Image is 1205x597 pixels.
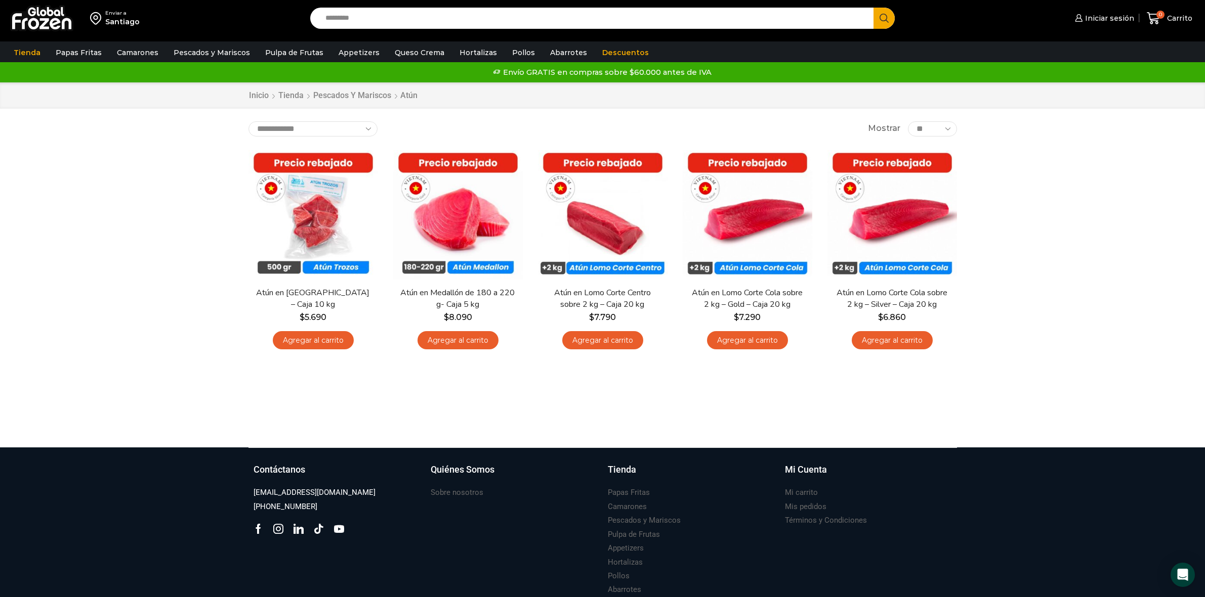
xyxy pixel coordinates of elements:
[589,312,616,322] bdi: 7.790
[608,584,641,595] h3: Abarrotes
[248,121,378,136] select: Pedido de la tienda
[112,43,163,62] a: Camarones
[878,312,906,322] bdi: 6.860
[608,514,681,527] a: Pescados y Mariscos
[608,487,650,498] h3: Papas Fritas
[785,487,818,498] h3: Mi carrito
[254,463,421,486] a: Contáctanos
[51,43,107,62] a: Papas Fritas
[608,515,681,526] h3: Pescados y Mariscos
[608,583,641,596] a: Abarrotes
[707,331,788,350] a: Agregar al carrito: “Atún en Lomo Corte Cola sobre 2 kg - Gold – Caja 20 kg”
[785,514,867,527] a: Términos y Condiciones
[444,312,472,322] bdi: 8.090
[874,8,895,29] button: Search button
[403,254,512,272] span: Vista Rápida
[254,486,376,499] a: [EMAIL_ADDRESS][DOMAIN_NAME]
[507,43,540,62] a: Pollos
[1144,7,1195,30] a: 0 Carrito
[589,312,594,322] span: $
[608,543,644,554] h3: Appetizers
[9,43,46,62] a: Tienda
[545,43,592,62] a: Abarrotes
[562,331,643,350] a: Agregar al carrito: “Atún en Lomo Corte Centro sobre 2 kg - Caja 20 kg”
[431,486,483,499] a: Sobre nosotros
[431,487,483,498] h3: Sobre nosotros
[544,287,660,310] a: Atún en Lomo Corte Centro sobre 2 kg – Caja 20 kg
[785,486,818,499] a: Mi carrito
[868,123,900,134] span: Mostrar
[90,10,105,27] img: address-field-icon.svg
[608,500,647,514] a: Camarones
[852,331,933,350] a: Agregar al carrito: “Atún en Lomo Corte Cola sobre 2 kg - Silver - Caja 20 kg”
[785,463,952,486] a: Mi Cuenta
[608,556,643,569] a: Hortalizas
[248,90,418,102] nav: Breadcrumb
[1171,563,1195,587] div: Open Intercom Messenger
[734,312,739,322] span: $
[400,90,418,100] h1: Atún
[248,90,269,102] a: Inicio
[785,501,826,512] h3: Mis pedidos
[454,43,502,62] a: Hortalizas
[169,43,255,62] a: Pescados y Mariscos
[431,463,598,486] a: Quiénes Somos
[260,43,328,62] a: Pulpa de Frutas
[838,254,946,272] span: Vista Rápida
[418,331,498,350] a: Agregar al carrito: “Atún en Medallón de 180 a 220 g- Caja 5 kg”
[608,557,643,568] h3: Hortalizas
[254,487,376,498] h3: [EMAIL_ADDRESS][DOMAIN_NAME]
[254,501,317,512] h3: [PHONE_NUMBER]
[444,312,449,322] span: $
[273,331,354,350] a: Agregar al carrito: “Atún en Trozos - Caja 10 kg”
[785,500,826,514] a: Mis pedidos
[254,500,317,514] a: [PHONE_NUMBER]
[313,90,392,102] a: Pescados y Mariscos
[105,17,140,27] div: Santiago
[1083,13,1134,23] span: Iniciar sesión
[431,463,494,476] h3: Quiénes Somos
[608,528,660,541] a: Pulpa de Frutas
[693,254,802,272] span: Vista Rápida
[105,10,140,17] div: Enviar a
[255,287,371,310] a: Atún en [GEOGRAPHIC_DATA] – Caja 10 kg
[608,541,644,555] a: Appetizers
[834,287,950,310] a: Atún en Lomo Corte Cola sobre 2 kg – Silver – Caja 20 kg
[254,463,305,476] h3: Contáctanos
[689,287,805,310] a: Atún en Lomo Corte Cola sobre 2 kg – Gold – Caja 20 kg
[278,90,304,102] a: Tienda
[608,569,630,583] a: Pollos
[785,515,867,526] h3: Términos y Condiciones
[300,312,305,322] span: $
[1072,8,1134,28] a: Iniciar sesión
[608,501,647,512] h3: Camarones
[399,287,516,310] a: Atún en Medallón de 180 a 220 g- Caja 5 kg
[259,254,367,272] span: Vista Rápida
[608,529,660,540] h3: Pulpa de Frutas
[785,463,827,476] h3: Mi Cuenta
[608,463,775,486] a: Tienda
[1165,13,1192,23] span: Carrito
[300,312,326,322] bdi: 5.690
[608,571,630,581] h3: Pollos
[734,312,761,322] bdi: 7.290
[608,486,650,499] a: Papas Fritas
[608,463,636,476] h3: Tienda
[597,43,654,62] a: Descuentos
[334,43,385,62] a: Appetizers
[548,254,657,272] span: Vista Rápida
[878,312,883,322] span: $
[390,43,449,62] a: Queso Crema
[1156,11,1165,19] span: 0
